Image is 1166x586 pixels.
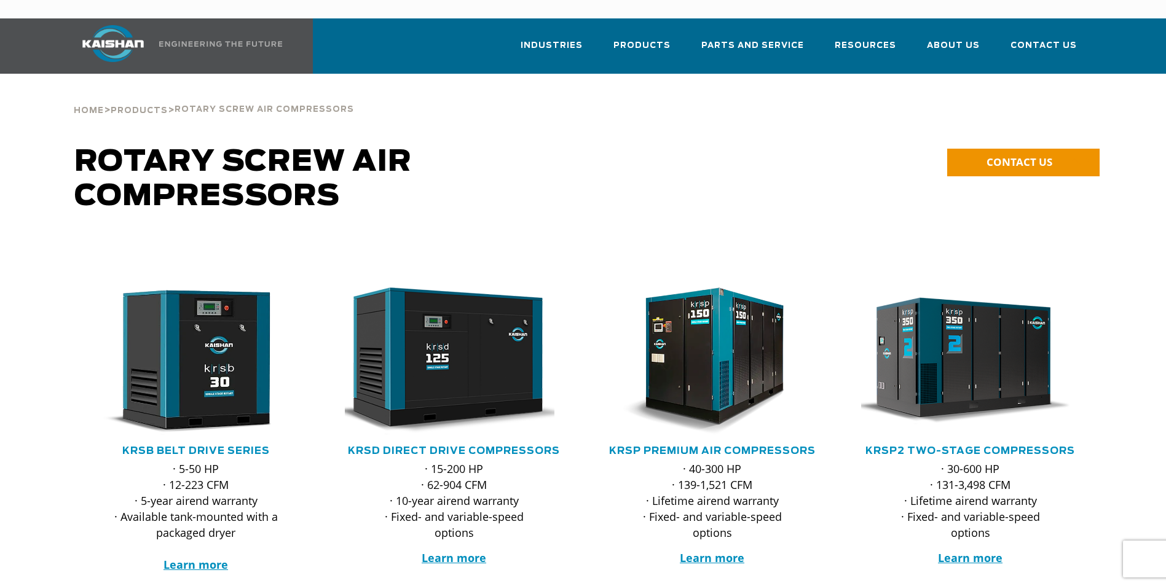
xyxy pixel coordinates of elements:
span: Parts and Service [701,39,804,53]
span: Products [111,107,168,115]
a: KRSP2 Two-Stage Compressors [865,446,1075,456]
div: krsp350 [861,287,1080,435]
a: KRSB Belt Drive Series [122,446,270,456]
a: Learn more [422,550,486,565]
a: Resources [835,29,896,71]
img: krsp350 [852,287,1071,435]
span: Products [613,39,671,53]
p: · 30-600 HP · 131-3,498 CFM · Lifetime airend warranty · Fixed- and variable-speed options [886,461,1055,541]
img: kaishan logo [67,25,159,62]
div: krsb30 [87,287,305,435]
span: CONTACT US [987,155,1052,169]
a: About Us [927,29,980,71]
p: · 15-200 HP · 62-904 CFM · 10-year airend warranty · Fixed- and variable-speed options [369,461,539,541]
span: Home [74,107,104,115]
span: Rotary Screw Air Compressors [74,147,412,211]
div: krsp150 [603,287,822,435]
a: Parts and Service [701,29,804,71]
a: Learn more [938,550,1003,565]
span: Rotary Screw Air Compressors [175,106,354,114]
img: krsd125 [336,287,554,435]
span: About Us [927,39,980,53]
a: Contact Us [1010,29,1077,71]
img: krsb30 [77,287,296,435]
div: krsd125 [345,287,564,435]
span: Industries [521,39,583,53]
span: Resources [835,39,896,53]
a: KRSP Premium Air Compressors [609,446,816,456]
img: krsp150 [594,287,813,435]
a: Products [613,29,671,71]
div: > > [74,74,354,120]
a: Products [111,104,168,115]
a: KRSD Direct Drive Compressors [348,446,560,456]
a: Industries [521,29,583,71]
a: Learn more [163,557,228,572]
a: Learn more [680,550,744,565]
img: Engineering the future [159,41,282,47]
span: Contact Us [1010,39,1077,53]
a: CONTACT US [947,149,1100,176]
a: Kaishan USA [67,18,285,74]
a: Home [74,104,104,115]
p: · 40-300 HP · 139-1,521 CFM · Lifetime airend warranty · Fixed- and variable-speed options [628,461,797,541]
p: · 5-50 HP · 12-223 CFM · 5-year airend warranty · Available tank-mounted with a packaged dryer [111,461,281,572]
